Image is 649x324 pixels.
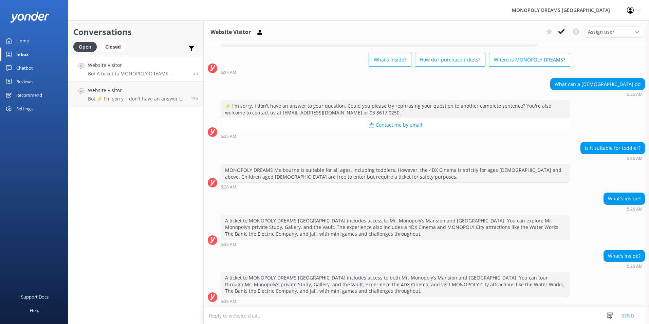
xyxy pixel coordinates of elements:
[221,184,570,189] div: Sep 30 2025 05:26am (UTC +10:00) Australia/Sydney
[604,264,645,268] div: Sep 30 2025 05:26am (UTC +10:00) Australia/Sydney
[21,290,49,304] div: Support Docs
[415,53,485,67] button: How do I purchase tickets?
[16,75,33,88] div: Reviews
[221,300,236,304] strong: 5:26 AM
[580,156,645,161] div: Sep 30 2025 05:26am (UTC +10:00) Australia/Sydney
[68,56,203,82] a: Website VisitorBot:A ticket to MONOPOLY DREAMS [GEOGRAPHIC_DATA] includes access to both Mr. Mono...
[604,193,645,204] div: What's inside?
[627,207,643,211] strong: 5:26 AM
[221,215,570,240] div: A ticket to MONOPOLY DREAMS [GEOGRAPHIC_DATA] includes access to Mr. Monopoly’s Mansion and [GEOG...
[88,71,188,77] p: Bot: A ticket to MONOPOLY DREAMS [GEOGRAPHIC_DATA] includes access to both Mr. Monopoly’s Mansion...
[73,42,97,52] div: Open
[489,53,570,67] button: Where is MONOPOLY DREAMS?
[100,43,129,50] a: Closed
[221,71,236,75] strong: 5:25 AM
[16,34,29,48] div: Home
[550,92,645,96] div: Sep 30 2025 05:25am (UTC +10:00) Australia/Sydney
[604,206,645,211] div: Sep 30 2025 05:26am (UTC +10:00) Australia/Sydney
[30,304,39,317] div: Help
[16,61,33,75] div: Chatbot
[100,42,126,52] div: Closed
[221,70,570,75] div: Sep 30 2025 05:25am (UTC +10:00) Australia/Sydney
[88,87,186,94] h4: Website Visitor
[73,43,100,50] a: Open
[88,96,186,102] p: Bot: ⚡ I'm sorry, I don't have an answer to your question. Could you please try rephrasing your q...
[221,272,570,297] div: A ticket to MONOPOLY DREAMS [GEOGRAPHIC_DATA] includes access to both Mr. Monopoly’s Mansion and ...
[585,26,642,37] div: Assign User
[73,25,198,38] h2: Conversations
[369,53,411,67] button: What's inside?
[604,250,645,262] div: What's inside?
[16,88,42,102] div: Recommend
[221,242,570,247] div: Sep 30 2025 05:26am (UTC +10:00) Australia/Sydney
[221,118,570,132] button: 📩 Contact me by email
[193,70,198,76] span: Sep 30 2025 05:26am (UTC +10:00) Australia/Sydney
[221,242,236,247] strong: 5:26 AM
[221,134,570,139] div: Sep 30 2025 05:25am (UTC +10:00) Australia/Sydney
[627,92,643,96] strong: 5:25 AM
[221,185,236,189] strong: 5:26 AM
[16,102,33,115] div: Settings
[221,299,570,304] div: Sep 30 2025 05:26am (UTC +10:00) Australia/Sydney
[191,96,198,102] span: Sep 29 2025 05:22pm (UTC +10:00) Australia/Sydney
[581,142,645,154] div: Is it suitable for toddler?
[210,28,251,37] h3: Website Visitor
[588,28,614,36] span: Assign user
[221,100,570,118] div: ⚡ I'm sorry, I don't have an answer to your question. Could you please try rephrasing your questi...
[627,264,643,268] strong: 5:26 AM
[10,12,49,23] img: yonder-white-logo.png
[16,48,29,61] div: Inbox
[221,164,570,182] div: MONOPOLY DREAMS Melbourne is suitable for all ages, including toddlers. However, the 4DX Cinema i...
[551,78,645,90] div: What can a [DEMOGRAPHIC_DATA] do
[68,82,203,107] a: Website VisitorBot:⚡ I'm sorry, I don't have an answer to your question. Could you please try rep...
[88,61,188,69] h4: Website Visitor
[627,157,643,161] strong: 5:26 AM
[221,134,236,139] strong: 5:25 AM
